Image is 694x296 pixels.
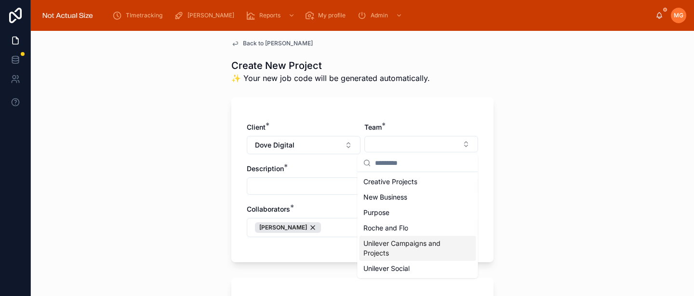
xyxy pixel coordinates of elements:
[247,136,360,154] button: Select Button
[187,12,234,19] span: [PERSON_NAME]
[364,123,382,131] span: Team
[105,5,655,26] div: scrollable content
[354,7,407,24] a: Admin
[231,59,430,72] h1: Create New Project
[363,208,389,217] span: Purpose
[318,12,346,19] span: My profile
[39,8,97,23] img: App logo
[231,72,430,84] span: ✨ Your new job code will be generated automatically.
[255,222,321,233] button: Unselect 9
[674,12,683,19] span: MG
[259,12,280,19] span: Reports
[109,7,169,24] a: TImetracking
[358,172,478,278] div: Suggestions
[363,239,461,258] span: Unilever Campaigns and Projects
[247,164,284,173] span: Description
[302,7,352,24] a: My profile
[231,40,313,47] a: Back to [PERSON_NAME]
[243,40,313,47] span: Back to [PERSON_NAME]
[247,205,290,213] span: Collaborators
[364,136,478,152] button: Select Button
[126,12,162,19] span: TImetracking
[247,218,478,237] button: Select Button
[259,224,307,231] span: [PERSON_NAME]
[171,7,241,24] a: [PERSON_NAME]
[371,12,388,19] span: Admin
[363,264,410,273] span: Unilever Social
[247,123,266,131] span: Client
[363,192,407,202] span: New Business
[363,177,417,187] span: Creative Projects
[255,140,294,150] span: Dove Digital
[243,7,300,24] a: Reports
[363,223,408,233] span: Roche and Flo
